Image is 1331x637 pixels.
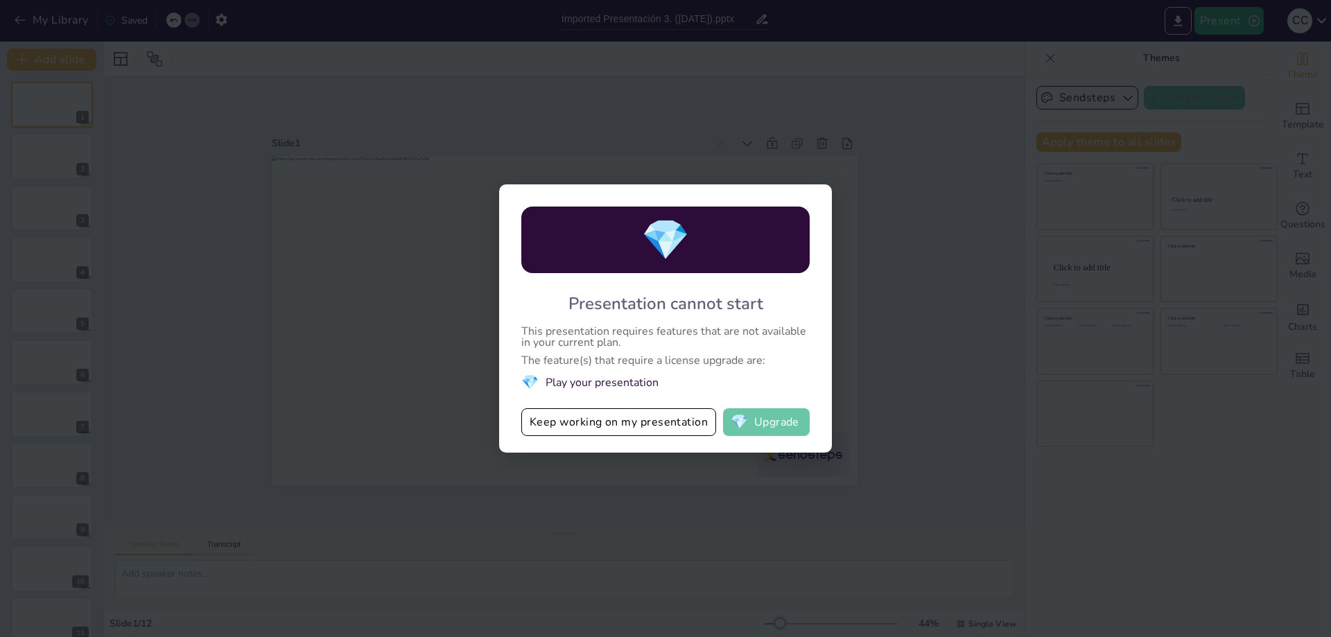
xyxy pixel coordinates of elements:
[731,415,748,429] span: diamond
[521,355,810,366] div: The feature(s) that require a license upgrade are:
[521,373,539,392] span: diamond
[521,326,810,348] div: This presentation requires features that are not available in your current plan.
[521,408,716,436] button: Keep working on my presentation
[568,293,763,315] div: Presentation cannot start
[723,408,810,436] button: diamondUpgrade
[521,373,810,392] li: Play your presentation
[641,213,690,267] span: diamond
